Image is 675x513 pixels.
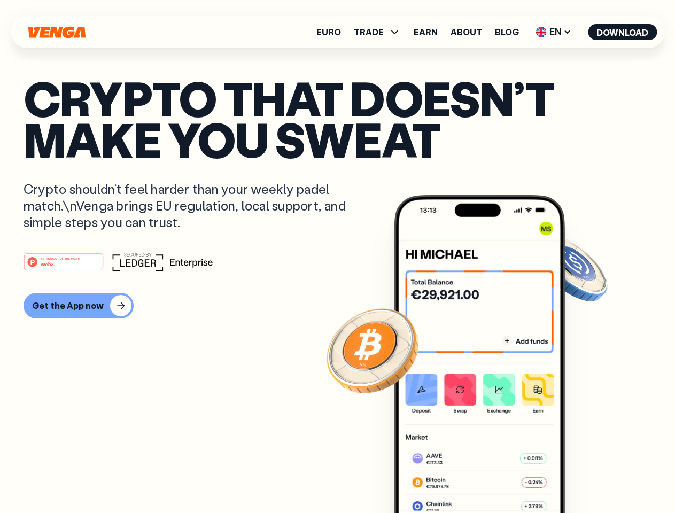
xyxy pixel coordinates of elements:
svg: Home [27,26,87,38]
a: Blog [495,28,519,36]
p: Crypto shouldn’t feel harder than your weekly padel match.\nVenga brings EU regulation, local sup... [24,181,361,231]
span: TRADE [354,28,384,36]
a: About [451,28,482,36]
a: Get the App now [24,293,651,318]
button: Get the App now [24,293,134,318]
img: flag-uk [536,27,546,37]
span: EN [532,24,575,41]
a: #1 PRODUCT OF THE MONTHWeb3 [24,259,104,273]
img: Bitcoin [324,302,421,398]
a: Euro [316,28,341,36]
tspan: Web3 [41,261,54,267]
p: Crypto that doesn’t make you sweat [24,77,651,159]
span: TRADE [354,26,401,38]
img: USDC coin [533,230,610,307]
button: Download [588,24,657,40]
div: Get the App now [32,300,104,311]
a: Earn [414,28,438,36]
tspan: #1 PRODUCT OF THE MONTH [41,256,81,260]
